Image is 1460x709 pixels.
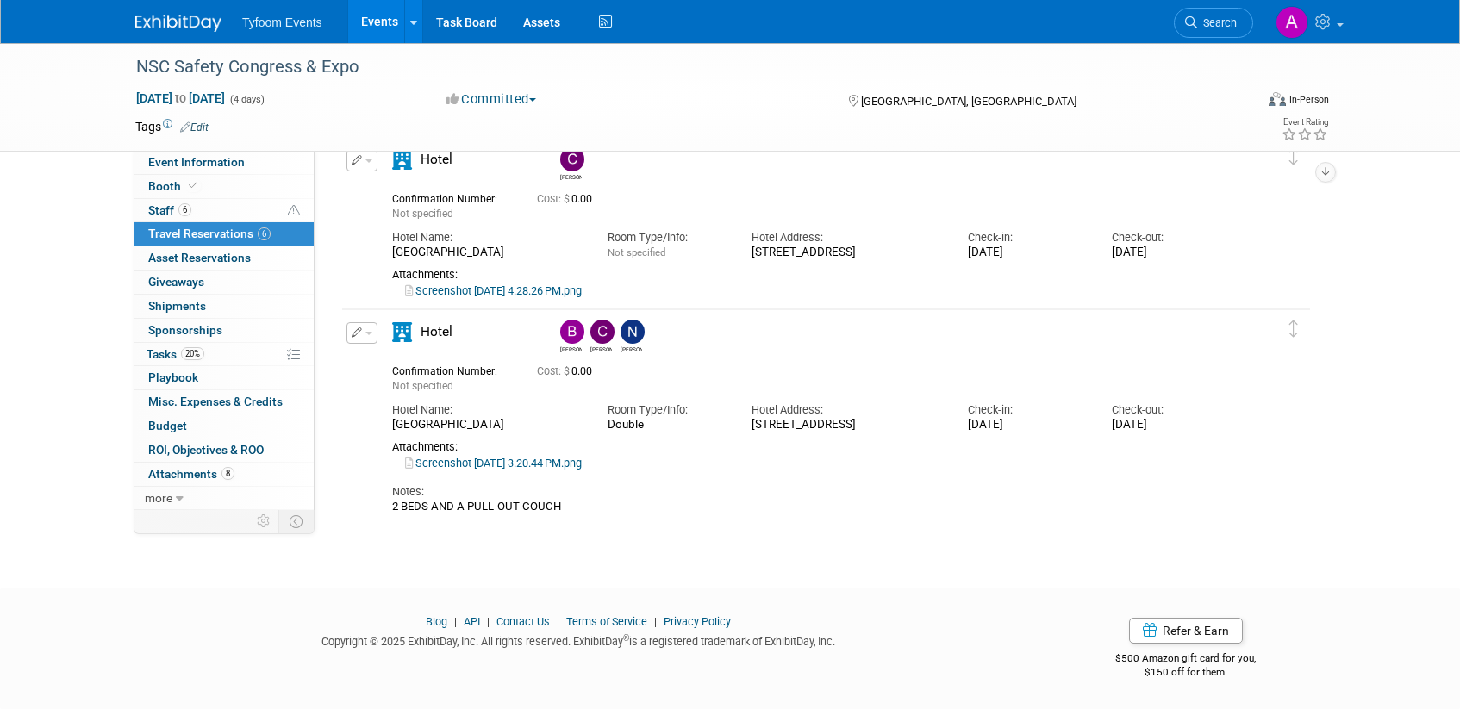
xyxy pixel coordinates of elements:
a: ROI, Objectives & ROO [134,438,314,462]
td: Personalize Event Tab Strip [249,510,279,532]
div: Event Rating [1282,118,1328,127]
img: Nathan Nelson [621,320,645,344]
span: Search [1197,16,1237,29]
div: Corbin Nelson [586,320,616,353]
button: Committed [440,90,543,109]
div: [DATE] [1112,246,1230,260]
a: Sponsorships [134,319,314,342]
span: Cost: $ [537,365,571,377]
img: Angie Nichols [1276,6,1308,39]
div: Corbin Nelson [590,344,612,353]
div: Confirmation Number: [392,188,511,206]
span: 0.00 [537,193,599,205]
a: Edit [180,121,209,134]
a: more [134,487,314,510]
a: Tasks20% [134,343,314,366]
div: [DATE] [968,246,1086,260]
div: $150 off for them. [1047,665,1326,680]
span: Hotel [421,324,452,339]
span: | [650,615,661,628]
div: Hotel Address: [752,230,941,246]
span: Staff [148,203,191,217]
span: Event Information [148,155,245,169]
span: 6 [178,203,191,216]
div: Double [608,418,726,432]
div: Room Type/Info: [608,402,726,418]
span: [GEOGRAPHIC_DATA], [GEOGRAPHIC_DATA] [861,95,1076,108]
div: Notes: [392,484,1230,500]
a: Blog [426,615,447,628]
span: Tyfoom Events [242,16,322,29]
i: Booth reservation complete [189,181,197,190]
span: Potential Scheduling Conflict -- at least one attendee is tagged in another overlapping event. [288,203,300,219]
span: Cost: $ [537,193,571,205]
div: Nathan Nelson [621,344,642,353]
a: Booth [134,175,314,198]
i: Click and drag to move item [1289,320,1298,338]
div: [STREET_ADDRESS] [752,246,941,260]
a: Screenshot [DATE] 3.20.44 PM.png [405,457,582,470]
a: Contact Us [496,615,550,628]
sup: ® [623,633,629,643]
img: Format-Inperson.png [1269,92,1286,106]
span: ROI, Objectives & ROO [148,443,264,457]
span: Not specified [392,380,453,392]
div: Check-in: [968,402,1086,418]
div: Room Type/Info: [608,230,726,246]
span: | [483,615,494,628]
a: API [464,615,480,628]
div: Check-out: [1112,402,1230,418]
a: Terms of Service [566,615,647,628]
a: Misc. Expenses & Credits [134,390,314,414]
a: Privacy Policy [664,615,731,628]
span: Hotel [421,152,452,167]
span: 0.00 [537,365,599,377]
div: In-Person [1288,93,1329,106]
span: | [552,615,564,628]
span: Not specified [608,246,665,258]
div: Brandon Nelson [560,344,582,353]
a: Staff6 [134,199,314,222]
a: Asset Reservations [134,246,314,270]
span: 6 [258,227,271,240]
div: Hotel Name: [392,230,582,246]
div: [DATE] [968,418,1086,432]
span: Attachments [148,467,234,481]
img: Chris Walker [560,147,584,171]
div: [GEOGRAPHIC_DATA] [392,418,582,432]
div: Copyright © 2025 ExhibitDay, Inc. All rights reserved. ExhibitDay is a registered trademark of Ex... [135,630,1021,650]
img: Corbin Nelson [590,320,615,344]
div: Check-in: [968,230,1086,246]
div: [GEOGRAPHIC_DATA] [392,246,582,260]
td: Toggle Event Tabs [279,510,315,532]
a: Shipments [134,295,314,318]
a: Travel Reservations6 [134,222,314,246]
span: Booth [148,179,201,193]
span: 20% [181,347,204,360]
div: Event Format [1151,90,1329,115]
i: Hotel [392,322,412,342]
div: Hotel Name: [392,402,582,418]
span: Giveaways [148,275,204,289]
span: Sponsorships [148,323,222,337]
a: Refer & Earn [1129,618,1243,644]
span: [DATE] [DATE] [135,90,226,106]
div: Chris Walker [556,147,586,181]
i: Click and drag to move item [1289,148,1298,165]
span: Misc. Expenses & Credits [148,395,283,408]
td: Tags [135,118,209,135]
div: 2 BEDS AND A PULL-OUT COUCH [392,500,1230,513]
div: Brandon Nelson [556,320,586,353]
span: Playbook [148,370,198,384]
span: Asset Reservations [148,251,251,264]
a: Screenshot [DATE] 4.28.26 PM.png [405,284,582,297]
a: Search [1174,8,1253,38]
span: Shipments [148,299,206,313]
div: $500 Amazon gift card for you, [1047,640,1326,680]
div: Attachments: [392,268,1230,282]
span: Tasks [147,347,204,361]
a: Attachments8 [134,463,314,486]
a: Event Information [134,151,314,174]
span: more [145,491,172,505]
div: Chris Walker [560,171,582,181]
